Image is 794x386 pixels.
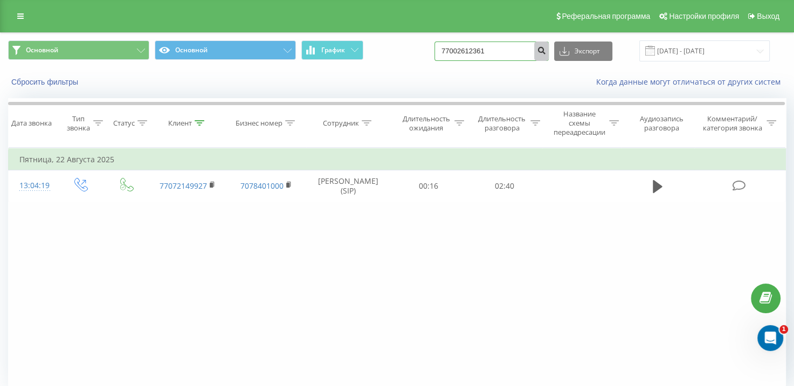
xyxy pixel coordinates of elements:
span: Основной [26,46,58,54]
a: 77072149927 [160,181,207,191]
div: Длительность разговора [477,114,528,133]
button: График [301,40,363,60]
button: Сбросить фильтры [8,77,84,87]
td: 00:16 [391,170,467,202]
input: Поиск по номеру [434,42,549,61]
a: 7078401000 [240,181,284,191]
div: Бизнес номер [236,119,282,128]
td: Пятница, 22 Августа 2025 [9,149,786,170]
iframe: Intercom live chat [757,325,783,351]
div: 13:04:19 [19,175,46,196]
td: [PERSON_NAME] (SIP) [306,170,391,202]
div: Дата звонка [11,119,52,128]
div: Сотрудник [323,119,359,128]
div: Клиент [168,119,192,128]
span: Настройки профиля [669,12,739,20]
div: Статус [113,119,135,128]
div: Название схемы переадресации [553,109,606,137]
div: Комментарий/категория звонка [701,114,764,133]
span: График [321,46,345,54]
a: Когда данные могут отличаться от других систем [596,77,786,87]
div: Тип звонка [66,114,90,133]
button: Основной [8,40,149,60]
span: 1 [779,325,788,334]
div: Аудиозапись разговора [631,114,692,133]
span: Реферальная программа [562,12,650,20]
span: Выход [757,12,779,20]
button: Экспорт [554,42,612,61]
div: Длительность ожидания [401,114,452,133]
button: Основной [155,40,296,60]
td: 02:40 [467,170,543,202]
